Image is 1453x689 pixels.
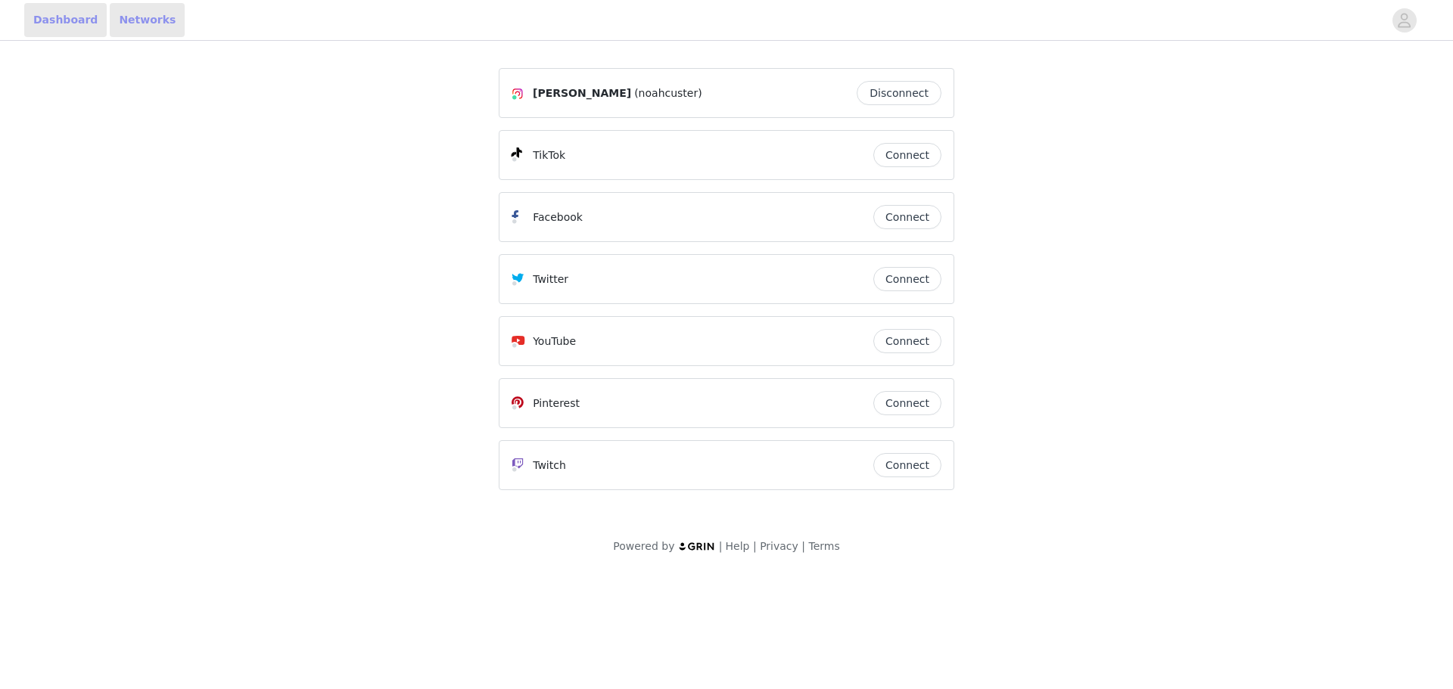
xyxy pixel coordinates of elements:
[873,391,941,415] button: Connect
[634,85,702,101] span: (noahcuster)
[873,329,941,353] button: Connect
[753,540,757,552] span: |
[533,85,631,101] span: [PERSON_NAME]
[678,542,716,551] img: logo
[873,453,941,477] button: Connect
[512,88,524,100] img: Instagram Icon
[533,147,565,163] p: TikTok
[110,3,185,37] a: Networks
[533,209,583,225] p: Facebook
[533,334,576,349] p: YouTube
[533,458,566,473] p: Twitch
[873,143,941,167] button: Connect
[857,81,941,105] button: Disconnect
[24,3,107,37] a: Dashboard
[1397,8,1411,33] div: avatar
[726,540,750,552] a: Help
[760,540,798,552] a: Privacy
[533,272,568,287] p: Twitter
[808,540,839,552] a: Terms
[873,267,941,291] button: Connect
[719,540,723,552] span: |
[801,540,805,552] span: |
[613,540,674,552] span: Powered by
[533,396,580,411] p: Pinterest
[873,205,941,229] button: Connect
